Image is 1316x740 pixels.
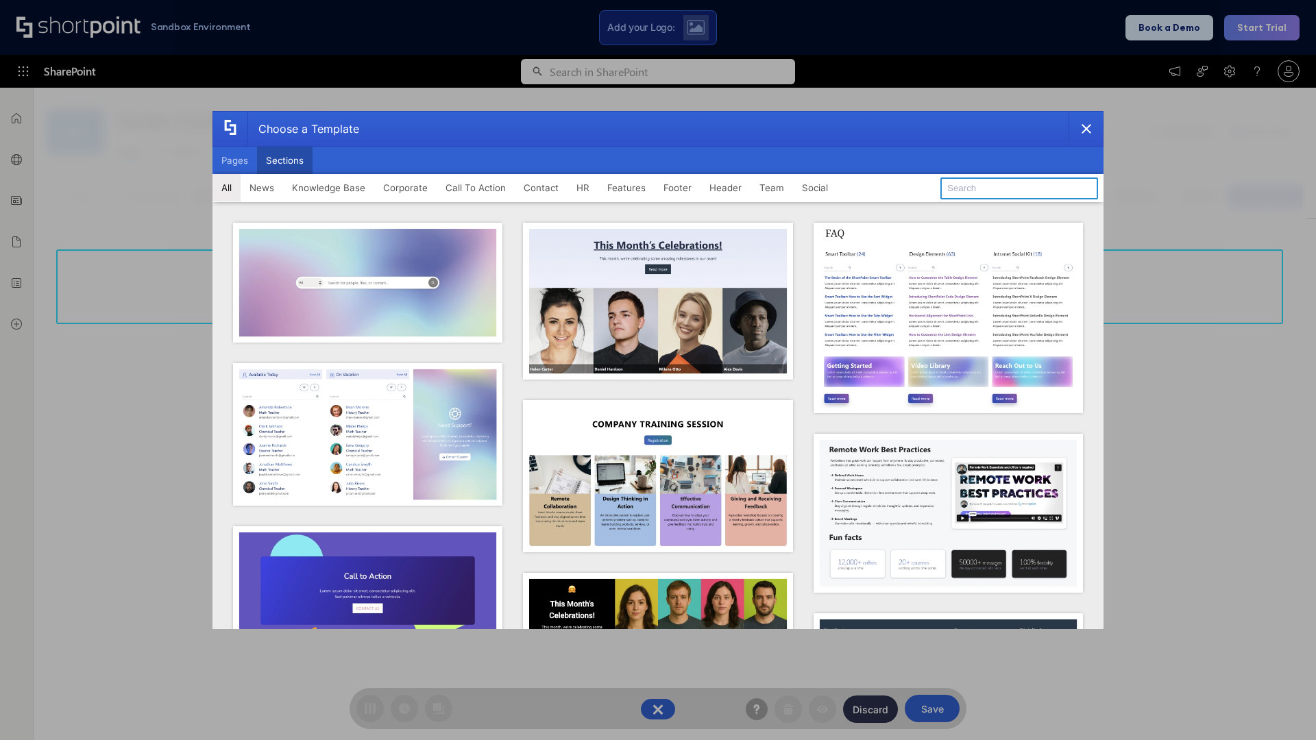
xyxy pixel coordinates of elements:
[437,174,515,201] button: Call To Action
[257,147,313,174] button: Sections
[515,174,568,201] button: Contact
[793,174,837,201] button: Social
[1069,581,1316,740] iframe: Chat Widget
[598,174,655,201] button: Features
[700,174,751,201] button: Header
[212,174,241,201] button: All
[655,174,700,201] button: Footer
[241,174,283,201] button: News
[751,174,793,201] button: Team
[212,111,1104,629] div: template selector
[283,174,374,201] button: Knowledge Base
[247,112,359,146] div: Choose a Template
[374,174,437,201] button: Corporate
[212,147,257,174] button: Pages
[568,174,598,201] button: HR
[940,177,1098,199] input: Search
